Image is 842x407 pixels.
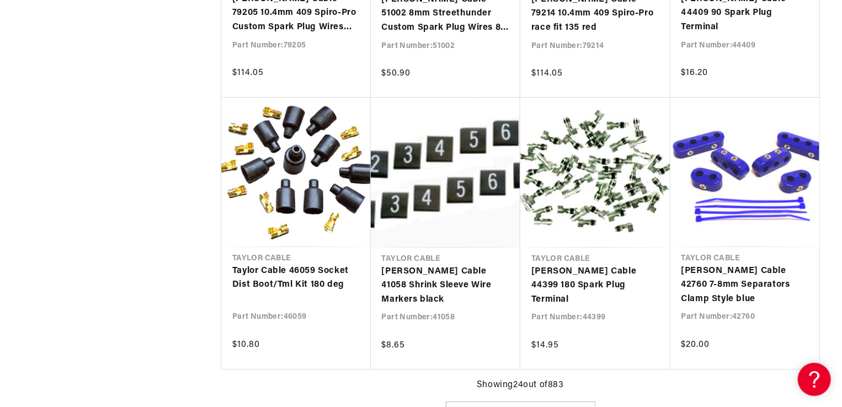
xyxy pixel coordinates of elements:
[232,264,360,292] a: Taylor Cable 46059 Socket Dist Boot/Tml Kit 180 deg
[382,265,510,307] a: [PERSON_NAME] Cable 41058 Shrink Sleeve Wire Markers black
[477,378,564,393] span: Showing 24 out of 883
[681,264,809,307] a: [PERSON_NAME] Cable 42760 7-8mm Separators Clamp Style blue
[531,265,659,307] a: [PERSON_NAME] Cable 44399 180 Spark Plug Terminal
